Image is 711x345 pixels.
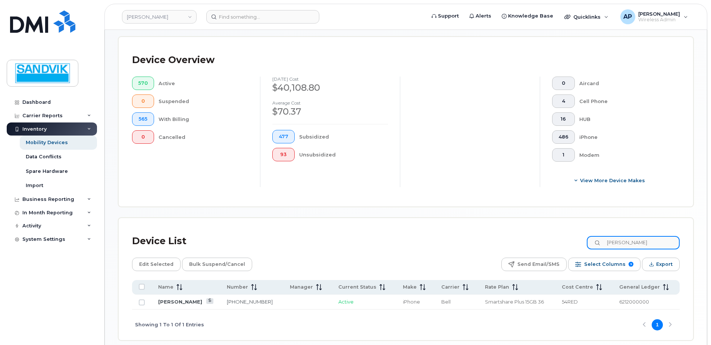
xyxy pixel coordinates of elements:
a: View Last Bill [206,298,213,304]
a: [PERSON_NAME] [158,299,202,305]
a: [PHONE_NUMBER] [227,299,273,305]
div: With Billing [159,112,248,126]
span: 565 [138,116,148,122]
div: $40,108.80 [272,81,388,94]
button: 0 [552,77,575,90]
span: 6212000000 [619,299,649,305]
span: 0 [138,98,148,104]
span: Bulk Suspend/Cancel [189,259,245,270]
div: Quicklinks [559,9,614,24]
span: 4 [558,98,569,104]
button: 486 [552,130,575,144]
a: Sandvik Tamrock [122,10,197,24]
span: 0 [558,80,569,86]
span: Rate Plan [485,284,509,290]
button: Send Email/SMS [501,258,567,271]
span: Quicklinks [573,14,601,20]
div: Cancelled [159,130,248,144]
span: Export [656,259,673,270]
div: Cell Phone [579,94,668,108]
button: 93 [272,148,295,161]
span: Carrier [441,284,460,290]
span: 0 [138,134,148,140]
button: 0 [132,130,154,144]
div: Active [159,77,248,90]
h4: [DATE] cost [272,77,388,81]
span: General Ledger [619,284,660,290]
span: Edit Selected [139,259,173,270]
span: [PERSON_NAME] [638,11,680,17]
div: Device List [132,231,187,251]
span: Make [403,284,417,290]
span: 1 [558,152,569,158]
div: Device Overview [132,50,214,70]
div: Annette Panzani [615,9,693,24]
button: Edit Selected [132,258,181,271]
button: 1 [552,148,575,162]
div: iPhone [579,130,668,144]
div: $70.37 [272,105,388,118]
button: 565 [132,112,154,126]
button: Page 1 [652,319,663,330]
div: Suspended [159,94,248,108]
span: 16 [558,116,569,122]
span: Knowledge Base [508,12,553,20]
span: 93 [279,152,288,158]
button: 16 [552,112,575,126]
span: Wireless Admin [638,17,680,23]
span: 477 [279,134,288,140]
button: View More Device Makes [552,174,668,187]
span: 54RED [562,299,578,305]
button: 0 [132,94,154,108]
span: Bell [441,299,451,305]
div: Unsubsidized [299,148,388,161]
button: Select Columns 9 [568,258,640,271]
input: Find something... [206,10,319,24]
span: Showing 1 To 1 Of 1 Entries [135,319,204,330]
a: Knowledge Base [497,9,558,24]
span: AP [623,12,632,21]
span: Alerts [476,12,491,20]
button: 570 [132,77,154,90]
button: Bulk Suspend/Cancel [182,258,252,271]
a: Support [426,9,464,24]
span: View More Device Makes [580,177,645,184]
button: Export [642,258,680,271]
span: Cost Centre [562,284,593,290]
span: Select Columns [584,259,626,270]
h4: Average cost [272,100,388,105]
div: Subsidized [299,130,388,143]
span: Support [438,12,459,20]
span: 9 [629,262,633,267]
span: Send Email/SMS [517,259,560,270]
div: Aircard [579,77,668,90]
span: 486 [558,134,569,140]
span: Active [338,299,354,305]
div: HUB [579,112,668,126]
button: 4 [552,94,575,108]
div: Modem [579,148,668,162]
span: Smartshare Plus 15GB 36 [485,299,544,305]
span: iPhone [403,299,420,305]
input: Search Device List ... [587,236,680,249]
span: Name [158,284,173,290]
button: 477 [272,130,295,143]
a: Alerts [464,9,497,24]
span: Current Status [338,284,376,290]
span: 570 [138,80,148,86]
span: Manager [290,284,313,290]
span: Number [227,284,248,290]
